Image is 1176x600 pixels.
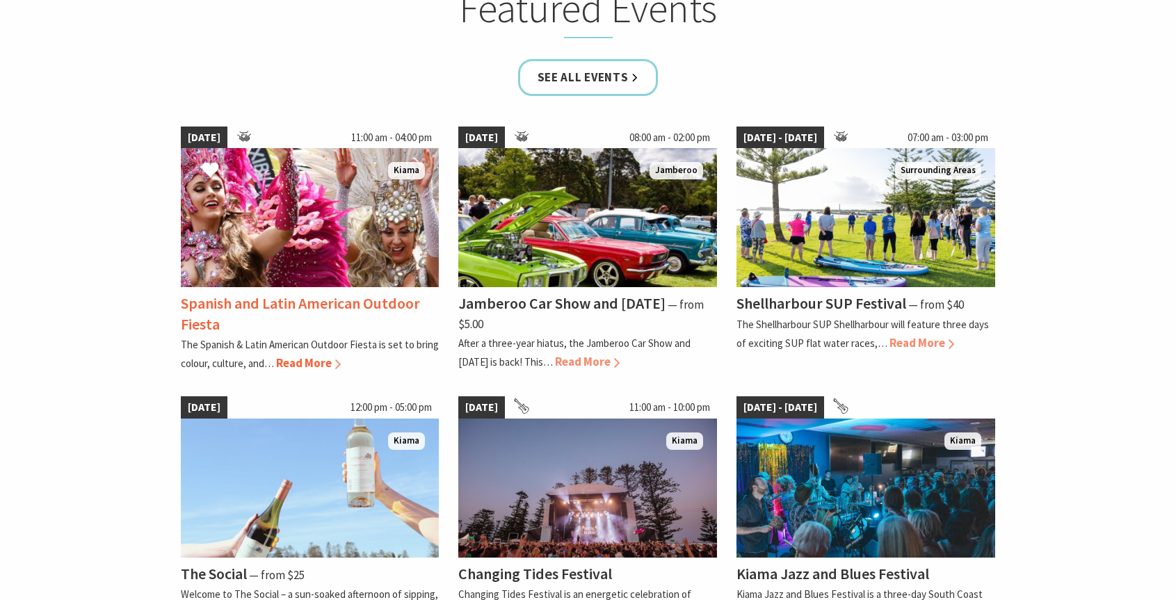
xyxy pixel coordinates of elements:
span: Kiama [944,432,981,450]
a: [DATE] - [DATE] 07:00 am - 03:00 pm Jodie Edwards Welcome to Country Surrounding Areas Shellharbo... [736,127,995,373]
img: The Social [181,419,440,558]
a: [DATE] 08:00 am - 02:00 pm Jamberoo Car Show Jamberoo Jamberoo Car Show and [DATE] ⁠— from $5.00 ... [458,127,717,373]
h4: Spanish and Latin American Outdoor Fiesta [181,293,420,333]
img: Jodie Edwards Welcome to Country [736,148,995,287]
span: 12:00 pm - 05:00 pm [344,396,439,419]
span: [DATE] - [DATE] [736,396,824,419]
span: 11:00 am - 10:00 pm [622,396,717,419]
span: Read More [555,354,620,369]
a: [DATE] 11:00 am - 04:00 pm Dancers in jewelled pink and silver costumes with feathers, holding th... [181,127,440,373]
span: [DATE] [181,127,227,149]
span: Read More [276,355,341,371]
h4: Jamberoo Car Show and [DATE] [458,293,666,313]
p: The Shellharbour SUP Shellharbour will feature three days of exciting SUP flat water races,… [736,318,989,350]
img: Kiama Bowling Club [736,419,995,558]
h4: Kiama Jazz and Blues Festival [736,564,929,583]
img: Dancers in jewelled pink and silver costumes with feathers, holding their hands up while smiling [181,148,440,287]
span: 11:00 am - 04:00 pm [344,127,439,149]
span: ⁠— from $25 [249,567,305,583]
p: After a three-year hiatus, the Jamberoo Car Show and [DATE] is back! This… [458,337,691,368]
span: ⁠— from $5.00 [458,297,704,331]
span: [DATE] [458,127,505,149]
span: Surrounding Areas [895,162,981,179]
span: [DATE] [181,396,227,419]
a: See all Events [518,59,659,96]
span: [DATE] - [DATE] [736,127,824,149]
span: Read More [889,335,954,350]
span: Kiama [388,432,425,450]
span: 07:00 am - 03:00 pm [901,127,995,149]
button: Click to Favourite Spanish and Latin American Outdoor Fiesta [188,147,233,195]
h4: Shellharbour SUP Festival [736,293,906,313]
span: ⁠— from $40 [908,297,964,312]
p: The Spanish & Latin American Outdoor Fiesta is set to bring colour, culture, and… [181,338,439,370]
img: Changing Tides Main Stage [458,419,717,558]
span: Kiama [666,432,703,450]
span: Kiama [388,162,425,179]
span: [DATE] [458,396,505,419]
h4: Changing Tides Festival [458,564,612,583]
img: Jamberoo Car Show [458,148,717,287]
h4: The Social [181,564,247,583]
span: Jamberoo [650,162,703,179]
span: 08:00 am - 02:00 pm [622,127,717,149]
